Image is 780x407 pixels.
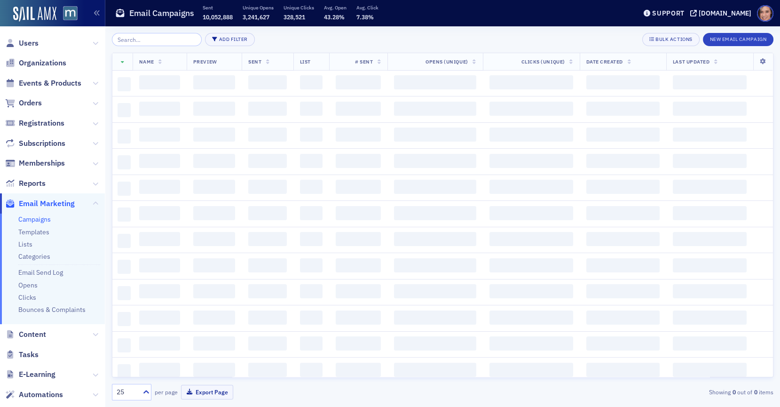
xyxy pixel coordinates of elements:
[521,58,565,65] span: Clicks (Unique)
[336,102,381,116] span: ‌
[19,178,46,189] span: Reports
[394,232,476,246] span: ‌
[300,336,323,351] span: ‌
[300,363,323,377] span: ‌
[19,390,63,400] span: Automations
[117,387,137,397] div: 25
[586,58,623,65] span: Date Created
[673,75,747,89] span: ‌
[248,75,286,89] span: ‌
[300,311,323,325] span: ‌
[673,58,709,65] span: Last Updated
[300,75,323,89] span: ‌
[757,5,773,22] span: Profile
[112,33,202,46] input: Search…
[118,234,131,248] span: ‌
[300,154,323,168] span: ‌
[5,369,55,380] a: E-Learning
[586,258,660,272] span: ‌
[193,58,217,65] span: Preview
[193,363,236,377] span: ‌
[19,38,39,48] span: Users
[559,388,773,396] div: Showing out of items
[139,58,154,65] span: Name
[203,4,233,11] p: Sent
[139,284,180,298] span: ‌
[5,118,64,128] a: Registrations
[336,180,381,194] span: ‌
[425,58,468,65] span: Opens (Unique)
[489,180,573,194] span: ‌
[336,232,381,246] span: ‌
[673,102,747,116] span: ‌
[336,284,381,298] span: ‌
[248,180,286,194] span: ‌
[139,102,180,116] span: ‌
[489,154,573,168] span: ‌
[5,38,39,48] a: Users
[586,180,660,194] span: ‌
[139,154,180,168] span: ‌
[394,311,476,325] span: ‌
[248,128,286,142] span: ‌
[356,4,378,11] p: Avg. Click
[13,7,56,22] img: SailAMX
[324,4,347,11] p: Avg. Open
[336,363,381,377] span: ‌
[139,232,180,246] span: ‌
[248,102,286,116] span: ‌
[586,128,660,142] span: ‌
[193,102,236,116] span: ‌
[673,206,747,220] span: ‌
[642,33,699,46] button: Bulk Actions
[690,10,755,16] button: [DOMAIN_NAME]
[139,75,180,89] span: ‌
[139,336,180,351] span: ‌
[355,58,373,65] span: # Sent
[18,252,50,261] a: Categories
[673,232,747,246] span: ‌
[300,232,323,246] span: ‌
[324,13,345,21] span: 43.28%
[118,338,131,352] span: ‌
[300,206,323,220] span: ‌
[19,199,75,209] span: Email Marketing
[118,207,131,222] span: ‌
[394,336,476,351] span: ‌
[699,9,751,17] div: [DOMAIN_NAME]
[586,284,660,298] span: ‌
[56,6,78,22] a: View Homepage
[489,284,573,298] span: ‌
[248,206,286,220] span: ‌
[356,13,374,21] span: 7.38%
[673,336,747,351] span: ‌
[586,363,660,377] span: ‌
[586,336,660,351] span: ‌
[118,260,131,274] span: ‌
[248,154,286,168] span: ‌
[336,336,381,351] span: ‌
[489,258,573,272] span: ‌
[284,13,305,21] span: 328,521
[655,37,692,42] div: Bulk Actions
[193,336,236,351] span: ‌
[586,311,660,325] span: ‌
[243,4,274,11] p: Unique Opens
[248,258,286,272] span: ‌
[300,180,323,194] span: ‌
[673,258,747,272] span: ‌
[300,284,323,298] span: ‌
[673,128,747,142] span: ‌
[19,369,55,380] span: E-Learning
[129,8,194,19] h1: Email Campaigns
[118,77,131,91] span: ‌
[300,128,323,142] span: ‌
[394,154,476,168] span: ‌
[118,103,131,117] span: ‌
[193,154,236,168] span: ‌
[19,118,64,128] span: Registrations
[118,129,131,144] span: ‌
[336,128,381,142] span: ‌
[394,102,476,116] span: ‌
